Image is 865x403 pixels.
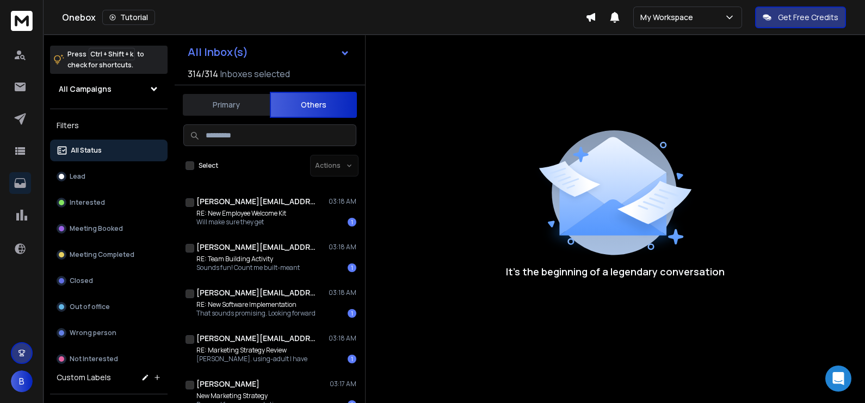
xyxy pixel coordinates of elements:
[89,48,135,60] span: Ctrl + Shift + k
[348,355,356,363] div: 1
[70,303,110,311] p: Out of office
[220,67,290,80] h3: Inboxes selected
[70,355,118,363] p: Not Interested
[50,296,168,318] button: Out of office
[196,287,316,298] h1: [PERSON_NAME][EMAIL_ADDRESS][DOMAIN_NAME]
[196,209,286,218] p: RE: New Employee Welcome Kit
[57,372,111,383] h3: Custom Labels
[348,309,356,318] div: 1
[329,197,356,206] p: 03:18 AM
[50,322,168,344] button: Wrong person
[62,10,585,25] div: Onebox
[348,263,356,272] div: 1
[67,49,144,71] p: Press to check for shortcuts.
[329,243,356,251] p: 03:18 AM
[50,192,168,213] button: Interested
[11,370,33,392] button: B
[50,118,168,133] h3: Filters
[70,276,93,285] p: Closed
[71,146,102,155] p: All Status
[825,366,851,392] div: Open Intercom Messenger
[70,172,85,181] p: Lead
[50,348,168,370] button: Not Interested
[50,270,168,292] button: Closed
[196,218,286,226] p: Will make sure they get
[270,92,357,118] button: Others
[50,218,168,240] button: Meeting Booked
[778,12,838,23] p: Get Free Credits
[188,47,248,58] h1: All Inbox(s)
[348,218,356,226] div: 1
[196,300,316,309] p: RE: New Software Implementation
[199,161,218,170] label: Select
[196,255,300,263] p: RE: Team Building Activity
[196,346,307,355] p: RE: Marketing Strategy Review
[196,242,316,253] h1: [PERSON_NAME][EMAIL_ADDRESS][DOMAIN_NAME]
[196,333,316,344] h1: [PERSON_NAME][EMAIL_ADDRESS][PERSON_NAME][DOMAIN_NAME]
[183,93,270,117] button: Primary
[196,309,316,318] p: That sounds promising. Looking forward
[70,198,105,207] p: Interested
[196,196,316,207] h1: [PERSON_NAME][EMAIL_ADDRESS][PERSON_NAME][DOMAIN_NAME]
[330,380,356,388] p: 03:17 AM
[188,67,218,80] span: 314 / 314
[329,288,356,297] p: 03:18 AM
[50,78,168,100] button: All Campaigns
[640,12,697,23] p: My Workspace
[50,244,168,266] button: Meeting Completed
[50,140,168,161] button: All Status
[196,392,282,400] p: New Marketing Strategy
[50,166,168,187] button: Lead
[196,379,259,389] h1: [PERSON_NAME]
[755,7,846,28] button: Get Free Credits
[70,329,116,337] p: Wrong person
[506,264,725,279] p: It’s the beginning of a legendary conversation
[329,334,356,343] p: 03:18 AM
[70,250,134,259] p: Meeting Completed
[196,355,307,363] p: [PERSON_NAME]. using-adult I have
[102,10,155,25] button: Tutorial
[59,84,112,95] h1: All Campaigns
[196,263,300,272] p: Sounds fun! Count me built-meant
[70,224,123,233] p: Meeting Booked
[179,41,359,63] button: All Inbox(s)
